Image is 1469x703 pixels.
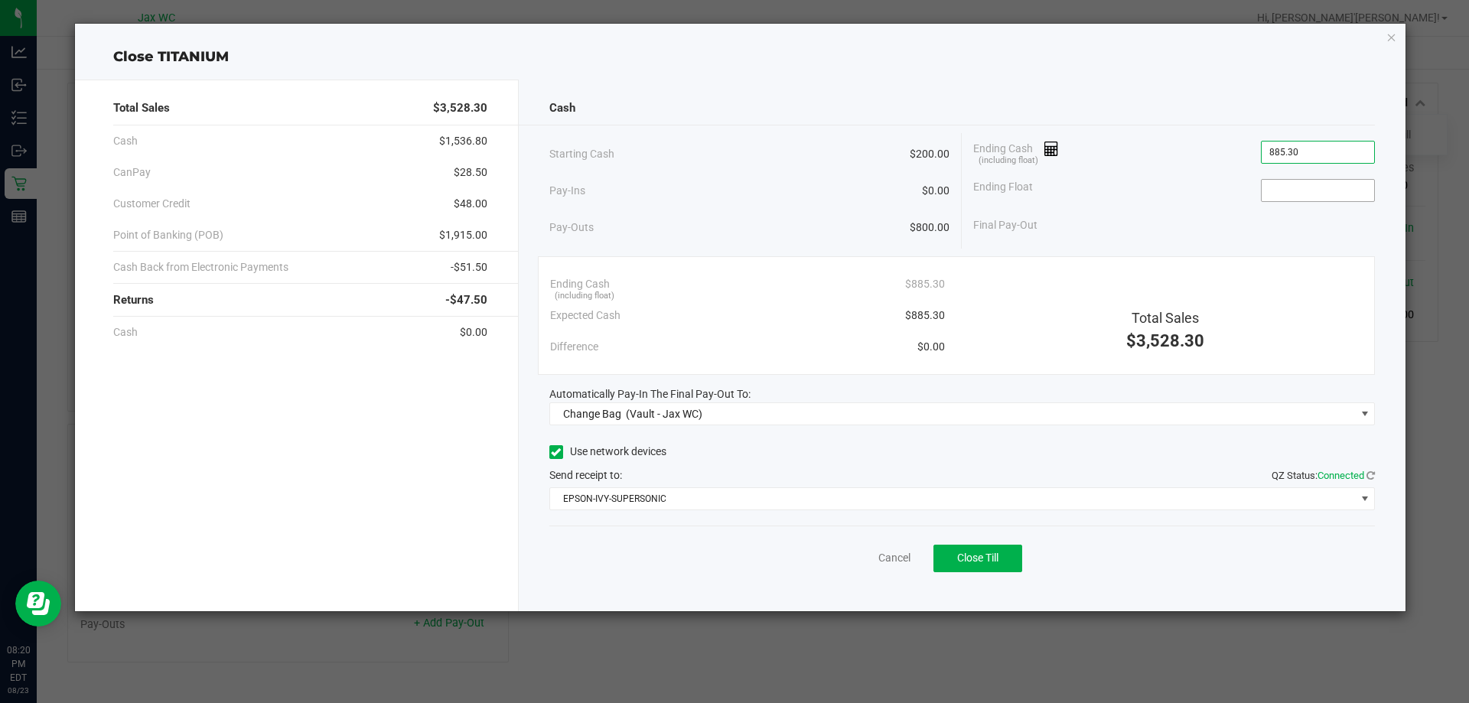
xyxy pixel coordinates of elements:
[910,220,949,236] span: $800.00
[113,133,138,149] span: Cash
[549,99,575,117] span: Cash
[451,259,487,275] span: -$51.50
[922,183,949,199] span: $0.00
[113,324,138,340] span: Cash
[454,196,487,212] span: $48.00
[1272,470,1375,481] span: QZ Status:
[878,550,910,566] a: Cancel
[113,284,487,317] div: Returns
[113,164,151,181] span: CanPay
[113,259,288,275] span: Cash Back from Electronic Payments
[550,488,1356,509] span: EPSON-IVY-SUPERSONIC
[563,408,621,420] span: Change Bag
[454,164,487,181] span: $28.50
[113,227,223,243] span: Point of Banking (POB)
[910,146,949,162] span: $200.00
[549,220,594,236] span: Pay-Outs
[933,545,1022,572] button: Close Till
[113,99,170,117] span: Total Sales
[549,469,622,481] span: Send receipt to:
[460,324,487,340] span: $0.00
[550,339,598,355] span: Difference
[1126,331,1204,350] span: $3,528.30
[973,141,1059,164] span: Ending Cash
[1318,470,1364,481] span: Connected
[550,276,610,292] span: Ending Cash
[1132,310,1199,326] span: Total Sales
[979,155,1038,168] span: (including float)
[439,227,487,243] span: $1,915.00
[15,581,61,627] iframe: Resource center
[445,291,487,309] span: -$47.50
[433,99,487,117] span: $3,528.30
[439,133,487,149] span: $1,536.80
[549,388,751,400] span: Automatically Pay-In The Final Pay-Out To:
[626,408,702,420] span: (Vault - Jax WC)
[555,290,614,303] span: (including float)
[973,179,1033,202] span: Ending Float
[549,444,666,460] label: Use network devices
[905,308,945,324] span: $885.30
[549,183,585,199] span: Pay-Ins
[113,196,191,212] span: Customer Credit
[75,47,1406,67] div: Close TITANIUM
[957,552,998,564] span: Close Till
[549,146,614,162] span: Starting Cash
[917,339,945,355] span: $0.00
[973,217,1037,233] span: Final Pay-Out
[905,276,945,292] span: $885.30
[550,308,620,324] span: Expected Cash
